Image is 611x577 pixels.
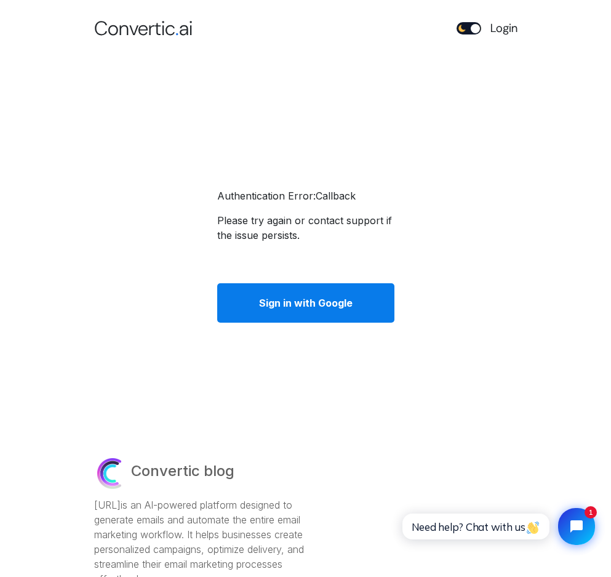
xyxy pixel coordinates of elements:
[473,24,481,33] img: sun
[217,188,394,203] p: Authentication Error: Callback
[131,462,234,480] h1: Convertic blog
[175,15,179,41] span: .
[94,499,121,511] a: [URL]
[490,20,517,38] a: Login
[94,458,125,489] img: convertic blog
[458,24,466,33] img: moon
[217,213,394,243] p: Please try again or contact support if the issue persists.
[94,14,306,43] a: Convertic.ai
[217,283,394,323] div: Sign in with Google
[391,498,605,555] iframe: Tidio Chat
